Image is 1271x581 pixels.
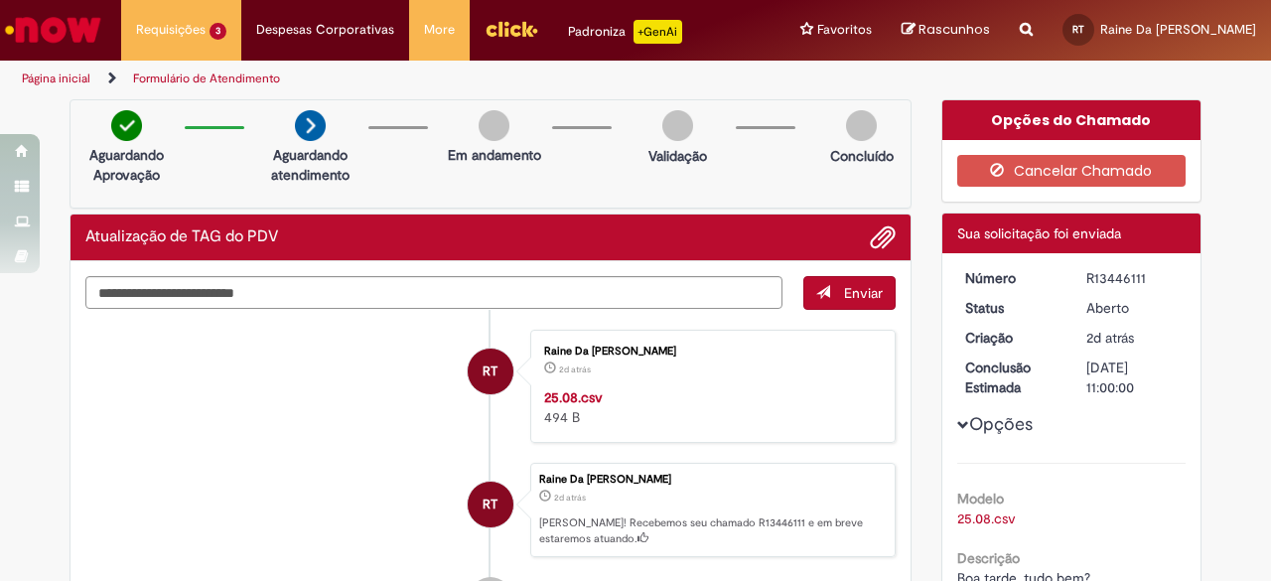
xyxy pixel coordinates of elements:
img: img-circle-grey.png [846,110,877,141]
span: Rascunhos [918,20,990,39]
time: 25/08/2025 18:46:21 [554,492,586,504]
p: Concluído [830,146,894,166]
img: check-circle-green.png [111,110,142,141]
div: 494 B [544,387,875,427]
span: Raine Da [PERSON_NAME] [1100,21,1256,38]
span: RT [483,348,497,395]
li: Raine Da Luz Nogueira De Toledo [85,463,896,558]
span: Requisições [136,20,206,40]
b: Modelo [957,490,1004,508]
p: +GenAi [634,20,682,44]
p: Em andamento [448,145,541,165]
img: arrow-next.png [295,110,326,141]
img: click_logo_yellow_360x200.png [485,14,538,44]
img: ServiceNow [2,10,104,50]
p: [PERSON_NAME]! Recebemos seu chamado R13446111 e em breve estaremos atuando. [539,515,885,546]
span: Despesas Corporativas [256,20,394,40]
ul: Trilhas de página [15,61,832,97]
div: [DATE] 11:00:00 [1086,358,1179,397]
textarea: Digite sua mensagem aqui... [85,276,782,309]
button: Adicionar anexos [870,224,896,250]
button: Cancelar Chamado [957,155,1187,187]
a: Download de 25.08.csv [957,509,1016,527]
time: 25/08/2025 18:45:55 [559,363,591,375]
span: 3 [210,23,226,40]
div: Raine Da [PERSON_NAME] [544,346,875,358]
div: 25/08/2025 18:46:21 [1086,328,1179,348]
span: 2d atrás [559,363,591,375]
a: Formulário de Atendimento [133,71,280,86]
span: Favoritos [817,20,872,40]
img: img-circle-grey.png [479,110,509,141]
span: Enviar [844,284,883,302]
span: More [424,20,455,40]
div: Raine Da Luz Nogueira De Toledo [468,349,513,394]
span: 2d atrás [554,492,586,504]
span: Sua solicitação foi enviada [957,224,1121,242]
span: RT [483,481,497,528]
a: Rascunhos [902,21,990,40]
b: Descrição [957,549,1020,567]
div: Aberto [1086,298,1179,318]
button: Enviar [803,276,896,310]
div: Opções do Chamado [942,100,1201,140]
div: Raine Da Luz Nogueira De Toledo [468,482,513,527]
dt: Número [950,268,1072,288]
dt: Criação [950,328,1072,348]
span: RT [1072,23,1084,36]
p: Aguardando Aprovação [78,145,175,185]
div: R13446111 [1086,268,1179,288]
h2: Atualização de TAG do PDV Histórico de tíquete [85,228,278,246]
a: Página inicial [22,71,90,86]
p: Aguardando atendimento [262,145,358,185]
time: 25/08/2025 18:46:21 [1086,329,1134,347]
dt: Conclusão Estimada [950,358,1072,397]
img: img-circle-grey.png [662,110,693,141]
div: Raine Da [PERSON_NAME] [539,474,885,486]
span: 2d atrás [1086,329,1134,347]
p: Validação [648,146,707,166]
div: Padroniza [568,20,682,44]
dt: Status [950,298,1072,318]
a: 25.08.csv [544,388,603,406]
